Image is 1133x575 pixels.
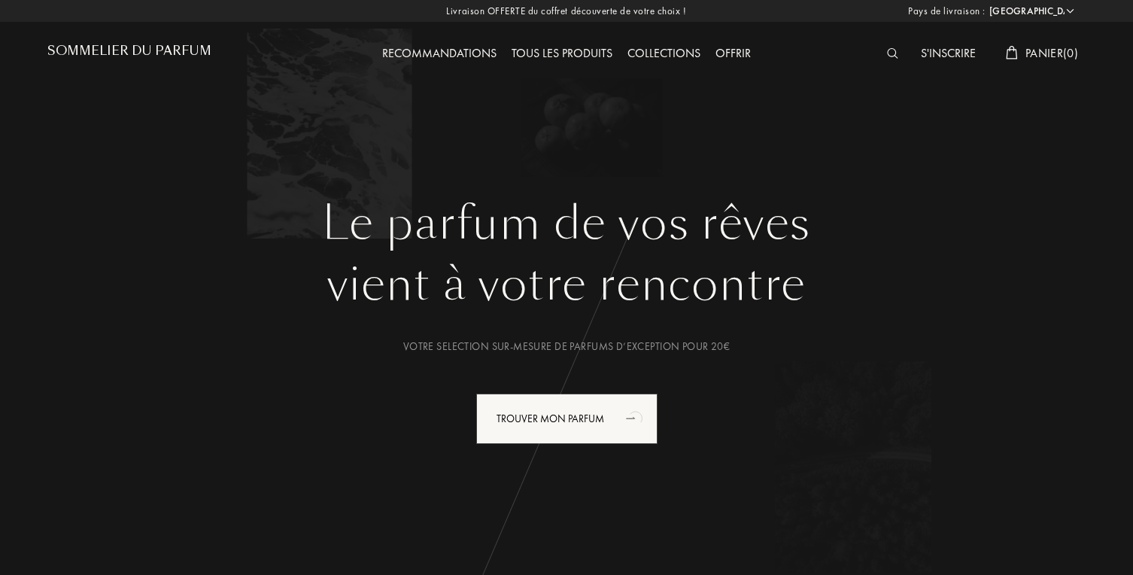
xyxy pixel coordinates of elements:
[708,44,758,64] div: Offrir
[465,394,669,444] a: Trouver mon parfumanimation
[887,48,898,59] img: search_icn_white.svg
[504,45,620,61] a: Tous les produits
[621,403,651,433] div: animation
[1025,45,1078,61] span: Panier ( 0 )
[59,339,1074,354] div: Votre selection sur-mesure de parfums d’exception pour 20€
[375,44,504,64] div: Recommandations
[913,44,983,64] div: S'inscrire
[908,4,986,19] span: Pays de livraison :
[708,45,758,61] a: Offrir
[1006,46,1018,59] img: cart_white.svg
[59,196,1074,251] h1: Le parfum de vos rêves
[47,44,211,64] a: Sommelier du Parfum
[59,251,1074,318] div: vient à votre rencontre
[620,45,708,61] a: Collections
[476,394,658,444] div: Trouver mon parfum
[375,45,504,61] a: Recommandations
[620,44,708,64] div: Collections
[913,45,983,61] a: S'inscrire
[47,44,211,58] h1: Sommelier du Parfum
[504,44,620,64] div: Tous les produits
